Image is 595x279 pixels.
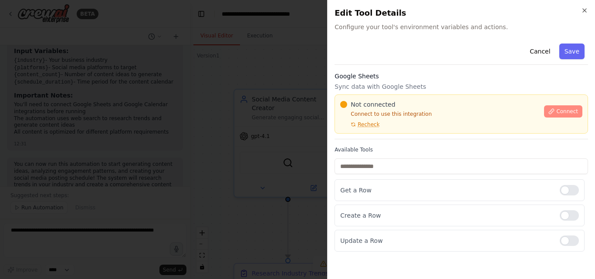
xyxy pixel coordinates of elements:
p: Create a Row [340,211,553,220]
button: Save [559,44,585,59]
p: Get a Row [340,186,553,195]
p: Sync data with Google Sheets [335,82,588,91]
button: Recheck [340,121,379,128]
p: Update a Row [340,236,553,245]
span: Recheck [358,121,379,128]
button: Cancel [524,44,555,59]
p: Connect to use this integration [340,111,539,118]
span: Configure your tool's environment variables and actions. [335,23,588,31]
label: Available Tools [335,146,588,153]
span: Not connected [351,100,395,109]
span: Connect [556,108,578,115]
h2: Edit Tool Details [335,7,588,19]
h3: Google Sheets [335,72,588,81]
button: Connect [544,105,582,118]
